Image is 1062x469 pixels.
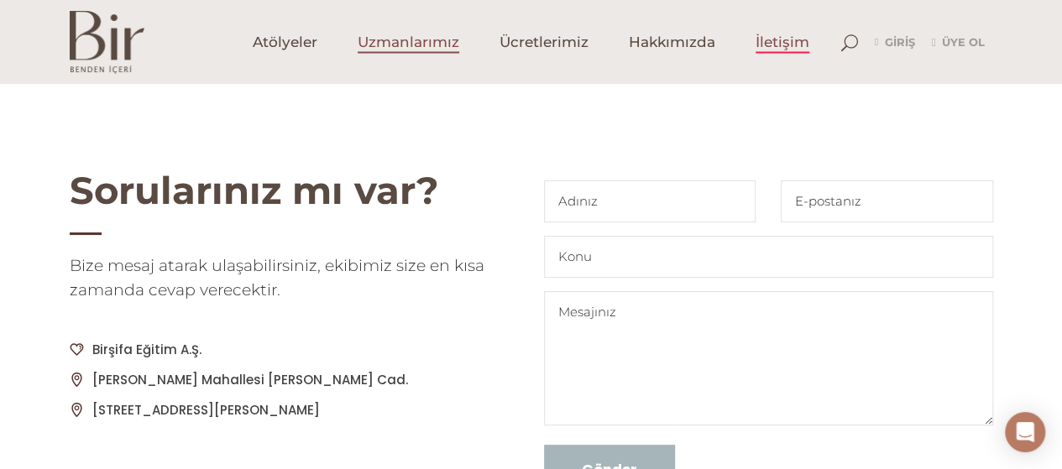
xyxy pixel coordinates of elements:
[629,33,715,52] span: Hakkımızda
[74,340,519,360] p: Birşifa Eğitim A.Ş.
[500,33,589,52] span: Ücretlerimiz
[544,180,756,222] input: Adınız
[74,400,519,420] p: [STREET_ADDRESS][PERSON_NAME]
[781,180,993,222] input: E-postanız
[70,254,519,302] h5: Bize mesaj atarak ulaşabilirsiniz, ekibimiz size en kısa zamanda cevap verecektir.
[358,33,459,52] span: Uzmanlarımız
[544,236,993,278] input: Konu
[74,370,519,390] p: [PERSON_NAME] Mahallesi [PERSON_NAME] Cad.
[1005,412,1045,452] div: Open Intercom Messenger
[70,168,519,213] h2: Sorularınız mı var?
[253,33,317,52] span: Atölyeler
[932,33,985,53] a: Üye Ol
[756,33,809,52] span: İletişim
[874,33,914,53] a: Giriş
